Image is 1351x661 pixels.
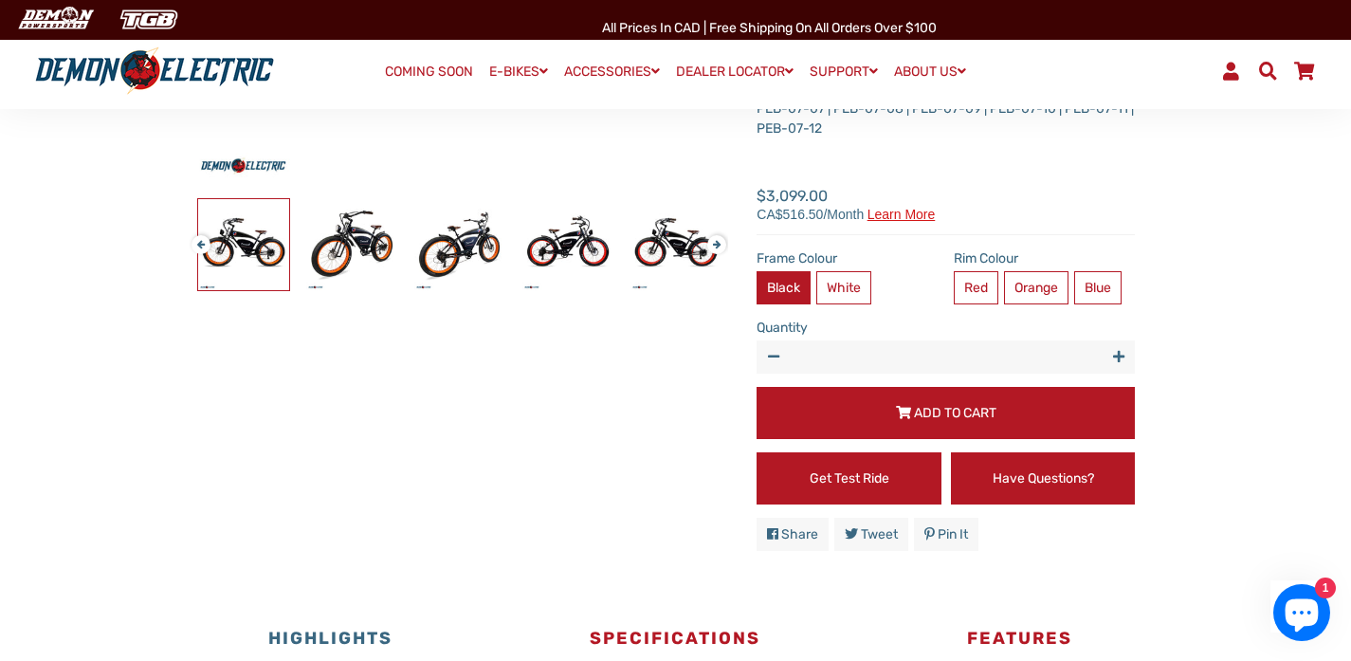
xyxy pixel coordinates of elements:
[954,248,1136,268] label: Rim Colour
[707,226,719,248] button: Next
[914,405,996,421] span: Add to Cart
[951,452,1136,505] a: Have Questions?
[757,318,1135,338] label: Quantity
[757,452,941,505] a: Get Test Ride
[954,271,998,304] label: Red
[669,58,800,85] a: DEALER LOCATOR
[757,340,1135,374] input: quantity
[757,387,1135,439] button: Add to Cart
[306,199,397,290] img: Davient Cruiser eBike - Demon Electric
[757,271,811,304] label: Black
[602,20,937,36] span: All Prices in CAD | Free shipping on all orders over $100
[1102,340,1135,374] button: Increase item quantity by one
[757,248,939,268] label: Frame Colour
[414,199,505,290] img: Davient Cruiser eBike - Demon Electric
[110,4,188,35] img: TGB Canada
[557,58,666,85] a: ACCESSORIES
[198,199,289,290] img: Davient Cruiser eBike - Demon Electric
[781,526,818,542] span: Share
[192,226,203,248] button: Previous
[757,185,935,221] span: $3,099.00
[861,526,898,542] span: Tweet
[938,526,968,542] span: Pin it
[803,58,885,85] a: SUPPORT
[378,59,480,85] a: COMING SOON
[816,271,871,304] label: White
[522,199,613,290] img: Davient Cruiser eBike - Demon Electric
[1268,584,1336,646] inbox-online-store-chat: Shopify online store chat
[1004,271,1068,304] label: Orange
[757,81,1134,137] span: PEB-07-07 | PEB-07-08 | PEB-07-09 | PEB-07-10 | PEB-07-11 | PEB-07-12
[9,4,100,35] img: Demon Electric
[28,46,281,96] img: Demon Electric logo
[630,199,721,290] img: Davient Cruiser eBike - Demon Electric
[887,58,973,85] a: ABOUT US
[1074,271,1122,304] label: Blue
[757,340,790,374] button: Reduce item quantity by one
[483,58,555,85] a: E-BIKES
